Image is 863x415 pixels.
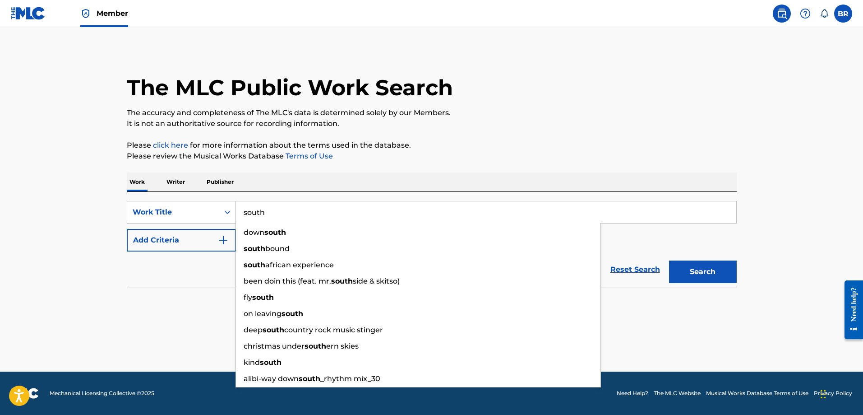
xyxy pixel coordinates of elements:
[669,261,737,283] button: Search
[50,389,154,397] span: Mechanical Licensing Collective © 2025
[606,260,665,280] a: Reset Search
[164,173,188,191] p: Writer
[821,381,826,408] div: Drag
[244,358,260,367] span: kind
[838,274,863,346] iframe: Resource Center
[264,228,286,237] strong: south
[353,277,400,285] span: side & skitso)
[331,277,353,285] strong: south
[305,342,326,350] strong: south
[252,293,274,302] strong: south
[133,207,214,218] div: Work Title
[326,342,359,350] span: ern skies
[218,235,229,246] img: 9d2ae6d4665cec9f34b9.svg
[127,74,453,101] h1: The MLC Public Work Search
[773,5,791,23] a: Public Search
[284,326,383,334] span: country rock music stinger
[244,309,282,318] span: on leaving
[617,389,648,397] a: Need Help?
[127,151,737,162] p: Please review the Musical Works Database
[153,141,188,149] a: click here
[820,9,829,18] div: Notifications
[776,8,787,19] img: search
[244,342,305,350] span: christmas under
[244,277,331,285] span: been doin this (feat. mr.
[260,358,282,367] strong: south
[265,261,334,269] span: african experience
[127,140,737,151] p: Please for more information about the terms used in the database.
[127,201,737,288] form: Search Form
[80,8,91,19] img: Top Rightsholder
[127,118,737,129] p: It is not an authoritative source for recording information.
[282,309,303,318] strong: south
[299,374,320,383] strong: south
[11,388,39,399] img: logo
[11,7,46,20] img: MLC Logo
[244,326,263,334] span: deep
[834,5,852,23] div: User Menu
[800,8,811,19] img: help
[244,244,265,253] strong: south
[284,152,333,160] a: Terms of Use
[127,107,737,118] p: The accuracy and completeness of The MLC's data is determined solely by our Members.
[204,173,236,191] p: Publisher
[244,374,299,383] span: alibi-way down
[263,326,284,334] strong: south
[706,389,808,397] a: Musical Works Database Terms of Use
[97,8,128,19] span: Member
[127,173,148,191] p: Work
[796,5,814,23] div: Help
[265,244,290,253] span: bound
[244,261,265,269] strong: south
[127,229,236,252] button: Add Criteria
[244,228,264,237] span: down
[818,372,863,415] iframe: Chat Widget
[244,293,252,302] span: fly
[320,374,380,383] span: _rhythm mix_30
[814,389,852,397] a: Privacy Policy
[654,389,701,397] a: The MLC Website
